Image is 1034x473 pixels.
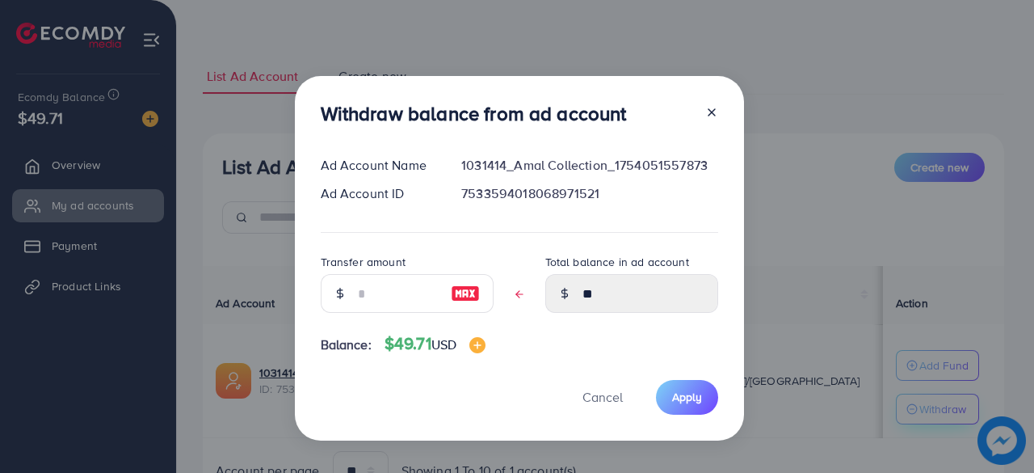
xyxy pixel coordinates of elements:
h4: $49.71 [385,334,485,354]
label: Transfer amount [321,254,406,270]
div: 7533594018068971521 [448,184,730,203]
span: Balance: [321,336,372,354]
span: Cancel [582,388,623,406]
img: image [451,284,480,303]
h3: Withdraw balance from ad account [321,102,627,125]
img: image [469,337,485,353]
div: Ad Account Name [308,156,449,175]
div: 1031414_Amal Collection_1754051557873 [448,156,730,175]
div: Ad Account ID [308,184,449,203]
span: USD [431,336,456,353]
label: Total balance in ad account [545,254,689,270]
span: Apply [672,389,702,405]
button: Apply [656,380,718,415]
button: Cancel [562,380,643,415]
